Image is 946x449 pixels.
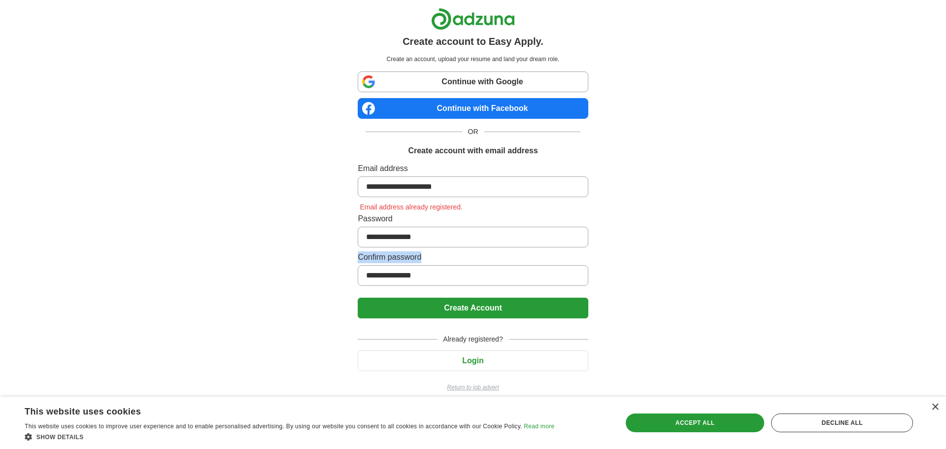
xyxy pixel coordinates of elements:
a: Read more, opens a new window [524,423,554,430]
span: Email address already registered. [358,203,465,211]
label: Email address [358,163,588,174]
span: Already registered? [437,334,508,345]
label: Password [358,213,588,225]
a: Login [358,356,588,365]
div: Accept all [626,414,765,432]
a: Continue with Google [358,71,588,92]
a: Return to job advert [358,383,588,392]
button: Create Account [358,298,588,318]
button: Login [358,350,588,371]
span: OR [462,127,484,137]
span: This website uses cookies to improve user experience and to enable personalised advertising. By u... [25,423,522,430]
h1: Create account to Easy Apply. [403,34,543,49]
div: This website uses cookies [25,403,530,417]
label: Confirm password [358,251,588,263]
div: Close [931,404,939,411]
p: Create an account, upload your resume and land your dream role. [360,55,586,64]
div: Show details [25,432,554,442]
span: Show details [36,434,84,441]
a: Continue with Facebook [358,98,588,119]
img: Adzuna logo [431,8,515,30]
div: Decline all [771,414,913,432]
h1: Create account with email address [408,145,538,157]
